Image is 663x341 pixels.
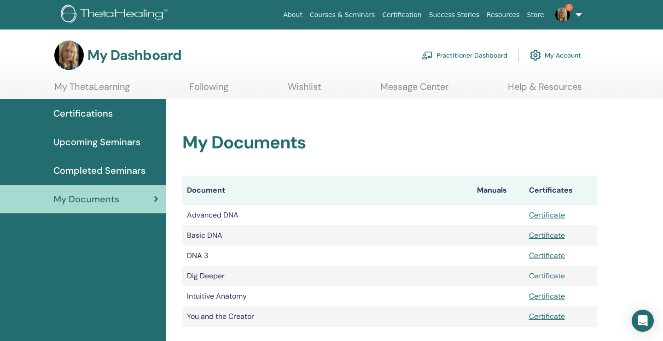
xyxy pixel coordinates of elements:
td: You and the Creator [182,306,472,327]
a: Practitioner Dashboard [422,45,507,65]
td: Intuitive Anatomy [182,286,472,306]
a: Certificate [529,230,565,240]
a: Certificate [529,210,565,220]
a: About [279,6,306,24]
th: Certificates [524,176,597,205]
a: Message Center [380,81,448,99]
span: Certifications [53,106,113,120]
span: 1 [565,4,573,11]
a: My Account [530,45,581,65]
td: Basic DNA [182,225,472,246]
td: Dig Deeper [182,266,472,286]
a: My ThetaLearning [54,81,130,99]
span: My Documents [53,192,119,206]
span: Upcoming Seminars [53,135,140,149]
td: Advanced DNA [182,205,472,225]
td: DNA 3 [182,246,472,266]
th: Manuals [472,176,524,205]
a: Resources [483,6,523,24]
img: default.jpg [54,41,84,70]
a: Certificate [529,291,565,301]
span: Completed Seminars [53,164,145,177]
a: Help & Resources [508,81,582,99]
h2: My Documents [182,132,597,153]
a: Certificate [529,312,565,321]
a: Certification [378,6,425,24]
img: default.jpg [555,7,570,22]
a: Courses & Seminars [306,6,379,24]
a: Success Stories [425,6,483,24]
h3: My Dashboard [87,47,181,64]
img: logo.png [61,5,171,25]
img: cog.svg [530,47,541,63]
a: Certificate [529,271,565,281]
a: Certificate [529,251,565,260]
th: Document [182,176,472,205]
a: Following [189,81,228,99]
a: Store [523,6,548,24]
div: Open Intercom Messenger [632,310,654,332]
a: Wishlist [288,81,321,99]
img: chalkboard-teacher.svg [422,51,433,59]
